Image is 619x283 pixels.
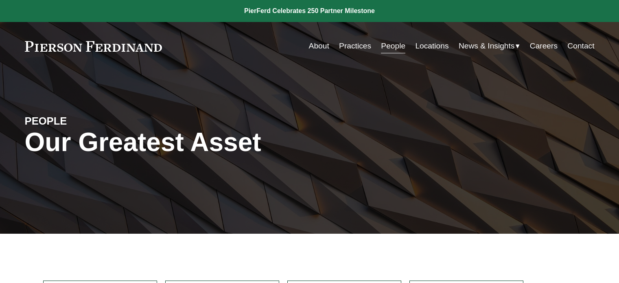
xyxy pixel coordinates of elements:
[25,127,405,157] h1: Our Greatest Asset
[381,38,405,54] a: People
[459,38,520,54] a: folder dropdown
[309,38,329,54] a: About
[339,38,371,54] a: Practices
[25,114,167,127] h4: PEOPLE
[459,39,515,53] span: News & Insights
[567,38,594,54] a: Contact
[530,38,558,54] a: Careers
[415,38,448,54] a: Locations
